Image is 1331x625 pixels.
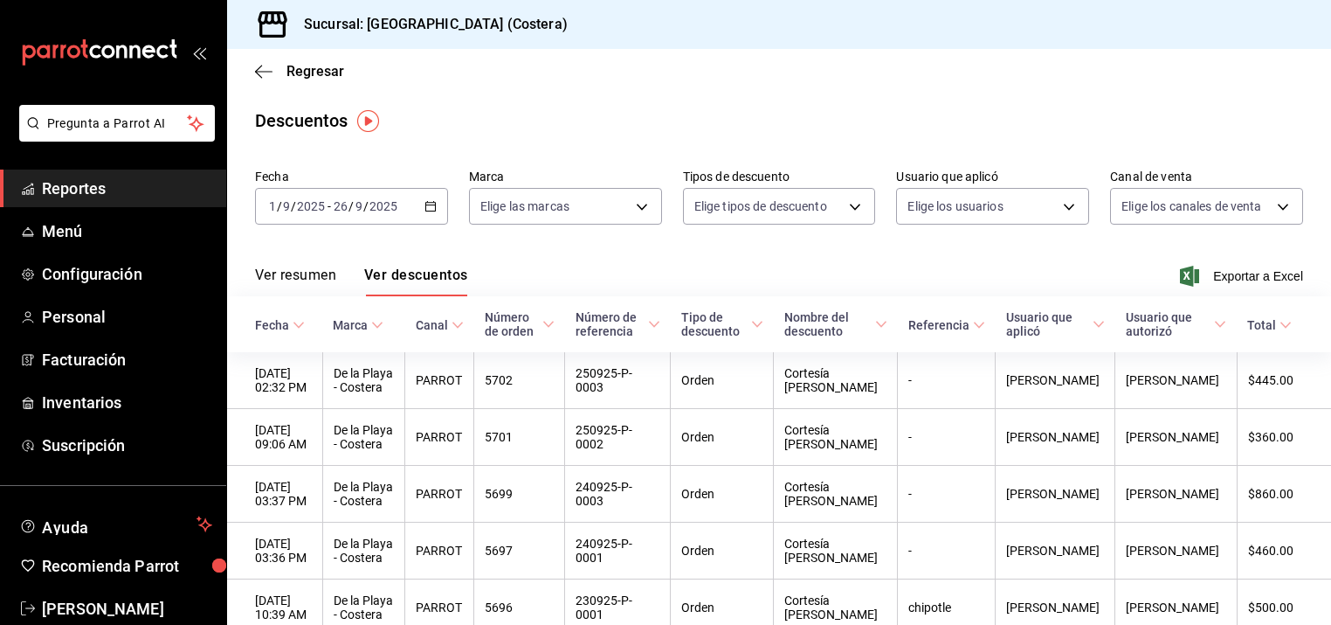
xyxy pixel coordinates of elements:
div: Descuentos [255,108,348,134]
span: Marca [333,318,383,332]
th: $445.00 [1237,352,1331,409]
th: PARROT [405,352,474,409]
span: Elige los usuarios [907,198,1003,215]
span: Tipo de descuento [681,310,763,338]
span: Menú [42,219,212,243]
span: Pregunta a Parrot AI [47,115,188,133]
label: Tipos de descuento [683,170,876,183]
h3: Sucursal: [GEOGRAPHIC_DATA] (Costera) [290,14,568,35]
span: Canal [416,318,464,332]
span: Elige tipos de descuento [694,198,827,215]
th: $460.00 [1237,523,1331,580]
th: [PERSON_NAME] [996,352,1115,409]
th: [PERSON_NAME] [1115,352,1238,409]
th: PARROT [405,523,474,580]
th: Cortesía [PERSON_NAME] [774,352,898,409]
th: 5699 [474,466,565,523]
th: De la Playa - Costera [322,352,405,409]
th: [PERSON_NAME] [1115,466,1238,523]
th: 250925-P-0002 [565,409,671,466]
label: Fecha [255,170,448,183]
span: / [291,199,296,213]
th: - [898,523,996,580]
input: -- [333,199,348,213]
th: Orden [671,523,774,580]
input: ---- [296,199,326,213]
th: [DATE] 03:36 PM [227,523,322,580]
span: / [348,199,354,213]
span: Número de orden [485,310,555,338]
span: [PERSON_NAME] [42,597,212,621]
span: Referencia [908,318,985,332]
th: [PERSON_NAME] [996,466,1115,523]
span: Usuario que aplicó [1006,310,1105,338]
label: Marca [469,170,662,183]
span: Inventarios [42,391,212,414]
th: De la Playa - Costera [322,466,405,523]
th: Cortesía [PERSON_NAME] [774,466,898,523]
span: - [328,199,331,213]
span: Total [1247,318,1292,332]
th: Orden [671,409,774,466]
th: Orden [671,352,774,409]
th: $860.00 [1237,466,1331,523]
th: 240925-P-0003 [565,466,671,523]
a: Pregunta a Parrot AI [12,127,215,145]
th: [PERSON_NAME] [996,523,1115,580]
button: Exportar a Excel [1183,266,1303,287]
th: [DATE] 03:37 PM [227,466,322,523]
span: Número de referencia [576,310,660,338]
button: Ver resumen [255,267,336,296]
span: Reportes [42,177,212,200]
span: / [363,199,369,213]
th: [PERSON_NAME] [1115,523,1238,580]
th: $360.00 [1237,409,1331,466]
div: navigation tabs [255,267,467,296]
span: Suscripción [42,434,212,457]
th: [DATE] 09:06 AM [227,409,322,466]
span: / [277,199,282,213]
label: Canal de venta [1110,170,1303,183]
th: De la Playa - Costera [322,409,405,466]
th: PARROT [405,466,474,523]
th: PARROT [405,409,474,466]
span: Usuario que autorizó [1126,310,1227,338]
span: Elige los canales de venta [1121,198,1261,215]
th: 5697 [474,523,565,580]
button: Regresar [255,63,344,80]
span: Configuración [42,262,212,286]
input: -- [268,199,277,213]
button: Pregunta a Parrot AI [19,105,215,142]
th: 240925-P-0001 [565,523,671,580]
th: De la Playa - Costera [322,523,405,580]
button: Ver descuentos [364,267,467,296]
th: [PERSON_NAME] [996,409,1115,466]
span: Facturación [42,348,212,372]
span: Nombre del descuento [784,310,887,338]
span: Elige las marcas [480,198,569,215]
input: -- [355,199,363,213]
th: [DATE] 02:32 PM [227,352,322,409]
th: Orden [671,466,774,523]
span: Ayuda [42,514,190,535]
span: Regresar [286,63,344,80]
button: open_drawer_menu [192,45,206,59]
th: 250925-P-0003 [565,352,671,409]
th: 5702 [474,352,565,409]
label: Usuario que aplicó [896,170,1089,183]
th: Cortesía [PERSON_NAME] [774,523,898,580]
input: ---- [369,199,398,213]
input: -- [282,199,291,213]
span: Recomienda Parrot [42,554,212,578]
span: Personal [42,305,212,329]
th: Cortesía [PERSON_NAME] [774,409,898,466]
th: - [898,466,996,523]
th: - [898,352,996,409]
th: [PERSON_NAME] [1115,409,1238,466]
span: Fecha [255,318,305,332]
img: Tooltip marker [357,110,379,132]
th: 5701 [474,409,565,466]
th: - [898,409,996,466]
